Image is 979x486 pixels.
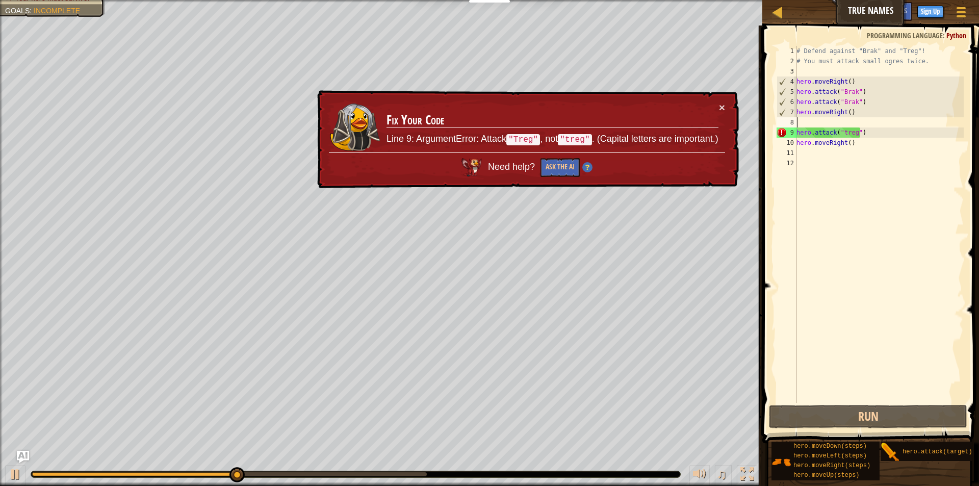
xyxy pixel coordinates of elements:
span: hero.attack(target) [903,448,972,455]
span: Goals [5,7,30,15]
div: 6 [777,97,797,107]
p: Line 9: ArgumentError: Attack , not . (Capital letters are important.) [387,133,718,146]
div: 11 [777,148,797,158]
span: Ask AI [863,6,880,15]
span: Need help? [488,162,537,172]
div: 12 [777,158,797,168]
button: Sign Up [917,6,943,18]
span: : [30,7,34,15]
span: : [943,31,946,40]
button: ♫ [715,465,732,486]
span: Python [946,31,966,40]
div: 4 [777,76,797,87]
div: 3 [777,66,797,76]
button: Adjust volume [689,465,710,486]
button: Ask AI [17,451,29,463]
button: Show game menu [948,2,974,26]
div: 1 [777,46,797,56]
h3: Fix Your Code [387,113,718,127]
img: Hint [582,162,592,172]
div: 2 [777,56,797,66]
span: ♫ [717,467,727,482]
button: Toggle fullscreen [737,465,757,486]
span: Programming language [867,31,943,40]
span: Hints [890,6,907,15]
img: AI [461,158,482,176]
button: Ask the AI [540,158,580,177]
div: 9 [777,127,797,138]
span: hero.moveDown(steps) [793,443,867,450]
div: 5 [777,87,797,97]
span: hero.moveLeft(steps) [793,452,867,459]
div: 10 [777,138,797,148]
img: portrait.png [881,443,900,462]
span: hero.moveRight(steps) [793,462,870,469]
img: portrait.png [771,452,791,472]
button: Run [769,405,967,428]
button: Ctrl + P: Play [5,465,25,486]
div: 8 [777,117,797,127]
div: 7 [777,107,797,117]
code: "treg" [558,134,591,145]
img: duck_nalfar.png [329,103,380,152]
button: × [719,102,725,113]
code: "Treg" [506,134,540,145]
span: Incomplete [34,7,80,15]
span: hero.moveUp(steps) [793,472,860,479]
button: Ask AI [858,2,885,21]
